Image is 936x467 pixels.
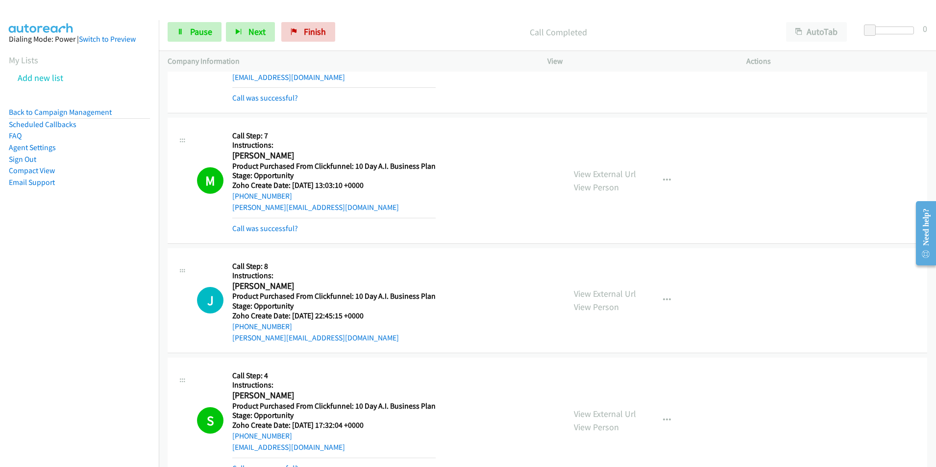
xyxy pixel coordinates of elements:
[232,420,436,430] h5: Zoho Create Date: [DATE] 17:32:04 +0000
[9,131,22,140] a: FAQ
[232,333,399,342] a: [PERSON_NAME][EMAIL_ADDRESS][DOMAIN_NAME]
[574,168,636,180] a: View External Url
[923,22,927,35] div: 0
[232,93,298,103] a: Call was successful?
[232,191,292,201] a: [PHONE_NUMBER]
[197,407,223,434] h1: S
[281,22,335,42] a: Finish
[547,55,729,67] p: View
[908,194,936,272] iframe: Resource Center
[197,287,223,313] div: The call is yet to be attempted
[232,442,345,452] a: [EMAIL_ADDRESS][DOMAIN_NAME]
[226,22,275,42] button: Next
[9,178,55,187] a: Email Support
[574,421,619,433] a: View Person
[248,26,266,37] span: Next
[9,107,112,117] a: Back to Campaign Management
[197,287,223,313] h1: J
[574,182,619,193] a: View Person
[869,26,914,34] div: Delay between calls (in seconds)
[197,167,223,194] h1: M
[232,311,436,321] h5: Zoho Create Date: [DATE] 22:45:15 +0000
[232,224,298,233] a: Call was successful?
[232,431,292,441] a: [PHONE_NUMBER]
[232,271,436,281] h5: Instructions:
[9,54,38,66] a: My Lists
[232,401,436,411] h5: Product Purchased From Clickfunnel: 10 Day A.I. Business Plan
[232,131,436,141] h5: Call Step: 7
[746,55,928,67] p: Actions
[168,22,222,42] a: Pause
[168,55,530,67] p: Company Information
[574,301,619,312] a: View Person
[232,281,432,292] h2: [PERSON_NAME]
[232,203,399,212] a: [PERSON_NAME][EMAIL_ADDRESS][DOMAIN_NAME]
[232,411,436,420] h5: Stage: Opportunity
[232,150,432,161] h2: [PERSON_NAME]
[786,22,847,42] button: AutoTab
[232,73,345,82] a: [EMAIL_ADDRESS][DOMAIN_NAME]
[574,408,636,419] a: View External Url
[9,155,36,164] a: Sign Out
[232,181,436,190] h5: Zoho Create Date: [DATE] 13:03:10 +0000
[232,171,436,181] h5: Stage: Opportunity
[79,34,136,44] a: Switch to Preview
[232,291,436,301] h5: Product Purchased From Clickfunnel: 10 Day A.I. Business Plan
[232,140,436,150] h5: Instructions:
[9,166,55,175] a: Compact View
[9,120,76,129] a: Scheduled Callbacks
[232,322,292,331] a: [PHONE_NUMBER]
[232,380,436,390] h5: Instructions:
[232,261,436,271] h5: Call Step: 8
[18,72,63,83] a: Add new list
[190,26,212,37] span: Pause
[232,301,436,311] h5: Stage: Opportunity
[348,26,768,39] p: Call Completed
[232,371,436,381] h5: Call Step: 4
[9,143,56,152] a: Agent Settings
[232,390,432,401] h2: [PERSON_NAME]
[574,288,636,299] a: View External Url
[304,26,326,37] span: Finish
[9,33,150,45] div: Dialing Mode: Power |
[232,161,436,171] h5: Product Purchased From Clickfunnel: 10 Day A.I. Business Plan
